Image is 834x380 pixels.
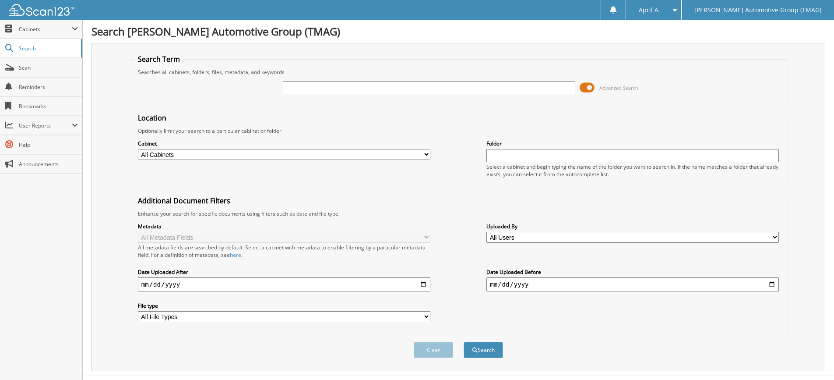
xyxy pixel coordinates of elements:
[19,64,78,71] span: Scan
[19,103,78,110] span: Bookmarks
[134,127,783,135] div: Optionally limit your search to a particular cabinet or folder
[19,25,72,33] span: Cabinets
[486,223,779,230] label: Uploaded By
[138,268,430,276] label: Date Uploaded After
[486,140,779,147] label: Folder
[639,7,660,13] span: April A.
[134,54,184,64] legend: Search Term
[19,122,72,129] span: User Reports
[486,163,779,178] div: Select a cabinet and begin typing the name of the folder you want to search in. If the name match...
[134,113,171,123] legend: Location
[134,68,783,76] div: Searches all cabinets, folders, files, metadata, and keywords
[91,24,825,39] h1: Search [PERSON_NAME] Automotive Group (TMAG)
[134,196,235,206] legend: Additional Document Filters
[138,140,430,147] label: Cabinet
[9,4,74,16] img: scan123-logo-white.svg
[19,45,77,52] span: Search
[134,210,783,217] div: Enhance your search for specific documents using filters such as date and file type.
[599,85,638,91] span: Advanced Search
[694,7,821,13] span: [PERSON_NAME] Automotive Group (TMAG)
[138,244,430,259] div: All metadata fields are searched by default. Select a cabinet with metadata to enable filtering b...
[230,251,241,259] a: here
[138,223,430,230] label: Metadata
[19,83,78,91] span: Reminders
[464,342,503,358] button: Search
[486,268,779,276] label: Date Uploaded Before
[19,160,78,168] span: Announcements
[486,277,779,291] input: end
[138,302,430,309] label: File type
[414,342,453,358] button: Clear
[19,141,78,149] span: Help
[138,277,430,291] input: start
